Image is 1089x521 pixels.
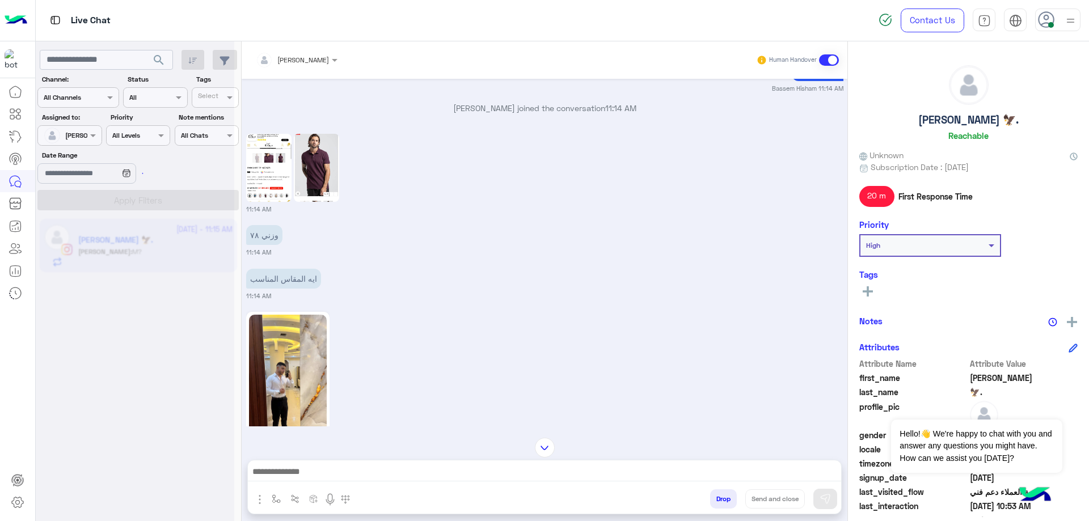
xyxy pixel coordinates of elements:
[859,486,968,498] span: last_visited_flow
[970,372,1078,384] span: ABDULRAHMAN
[5,49,25,70] img: 713415422032625
[898,190,973,202] span: First Response Time
[1067,317,1077,327] img: add
[286,489,305,508] button: Trigger scenario
[323,493,337,506] img: send voice note
[305,489,323,508] button: create order
[196,91,218,104] div: Select
[48,13,62,27] img: tab
[970,500,1078,512] span: 2025-10-07T07:53:53.664Z
[246,248,271,257] small: 11:14 AM
[859,358,968,370] span: Attribute Name
[859,500,968,512] span: last_interaction
[978,14,991,27] img: tab
[859,386,968,398] span: last_name
[859,443,968,455] span: locale
[246,205,271,214] small: 11:14 AM
[859,372,968,384] span: first_name
[859,472,968,484] span: signup_date
[246,291,271,300] small: 11:14 AM
[1015,476,1055,515] img: hulul-logo.png
[820,493,831,505] img: send message
[745,489,805,509] button: Send and close
[859,316,883,326] h6: Notes
[769,56,817,65] small: Human Handover
[970,472,1078,484] span: 2025-10-07T07:49:51.077Z
[859,149,904,161] span: Unknown
[5,9,27,32] img: Logo
[859,342,900,352] h6: Attributes
[970,386,1078,398] span: 🦅.
[918,113,1019,126] h5: [PERSON_NAME] 🦅.
[879,13,892,27] img: spinner
[253,493,267,506] img: send attachment
[125,163,145,183] div: loading...
[970,486,1078,498] span: خدمة العملاء دعم فني
[272,494,281,503] img: select flow
[901,9,964,32] a: Contact Us
[772,84,843,93] small: Bassem Hisham 11:14 AM
[973,9,995,32] a: tab
[859,401,968,427] span: profile_pic
[294,134,339,202] img: Image
[710,489,737,509] button: Drop
[535,438,555,458] img: scroll
[859,186,894,206] span: 20 m
[246,134,292,202] img: Image
[246,225,282,245] p: 7/10/2025, 11:14 AM
[277,56,329,64] span: [PERSON_NAME]
[1048,317,1057,327] img: notes
[341,495,350,504] img: make a call
[309,494,318,503] img: create order
[859,219,889,230] h6: Priority
[1063,14,1078,28] img: profile
[970,358,1078,370] span: Attribute Value
[871,161,969,173] span: Subscription Date : [DATE]
[948,130,989,141] h6: Reachable
[290,494,299,503] img: Trigger scenario
[71,13,111,28] p: Live Chat
[866,241,880,249] b: High
[859,429,968,441] span: gender
[246,269,321,289] p: 7/10/2025, 11:14 AM
[1009,14,1022,27] img: tab
[246,102,843,114] p: [PERSON_NAME] joined the conversation
[859,458,968,469] span: timezone
[267,489,286,508] button: select flow
[891,420,1062,473] span: Hello!👋 We're happy to chat with you and answer any questions you might have. How can we assist y...
[605,103,636,113] span: 11:14 AM
[859,269,1078,279] h6: Tags
[949,66,988,104] img: defaultAdmin.png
